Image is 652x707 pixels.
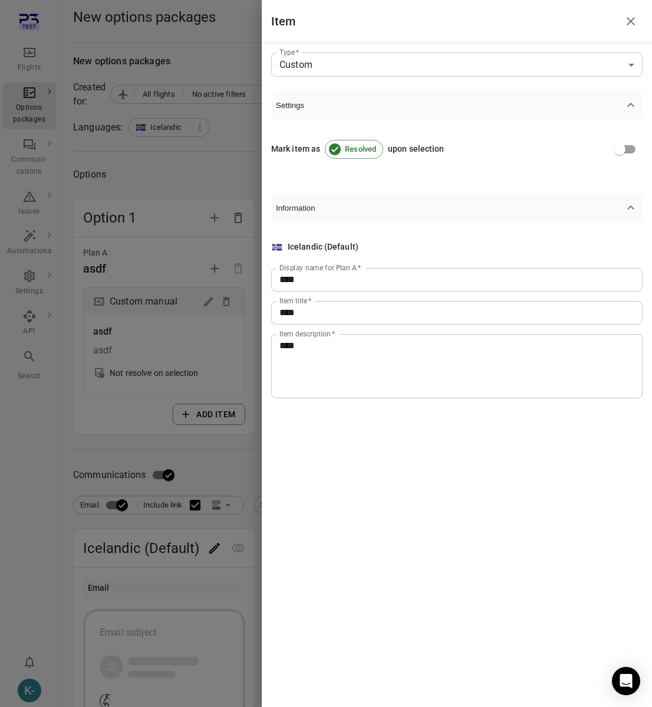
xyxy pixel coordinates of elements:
div: Custom [279,58,624,72]
h1: Item [271,12,296,31]
span: Information [276,204,624,212]
label: Type [279,47,299,57]
div: Settings [271,119,643,179]
span: Settings [276,101,624,110]
div: Icelandic (Default) [288,241,358,254]
div: Settings [271,222,643,417]
button: Information [271,194,643,222]
label: Item description [279,329,335,339]
div: Mark item as upon selection [271,140,444,159]
label: Item title [279,296,312,306]
button: Close drawer [619,9,643,33]
div: Open Intercom Messenger [612,667,640,695]
button: Settings [271,91,643,119]
span: Mark item as Resolved on selection [608,138,631,161]
span: Resolved [338,143,383,155]
label: Display name for Plan A [279,263,361,273]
